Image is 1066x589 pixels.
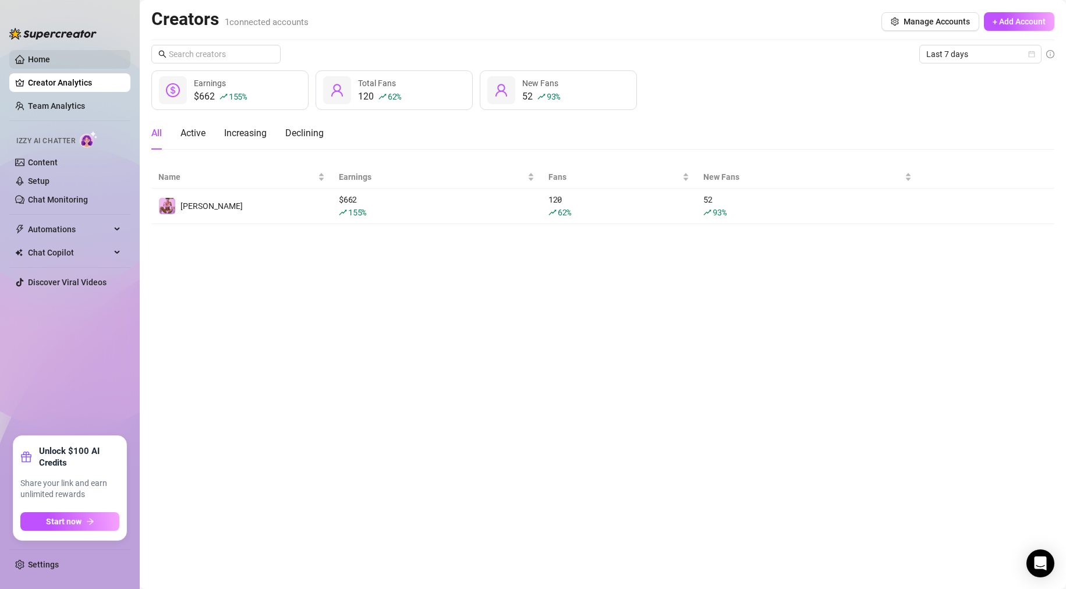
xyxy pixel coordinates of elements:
a: Home [28,55,50,64]
th: Name [151,166,332,189]
span: 155 % [348,207,366,218]
input: Search creators [169,48,264,61]
div: Open Intercom Messenger [1026,549,1054,577]
img: AI Chatter [80,131,98,148]
span: thunderbolt [15,225,24,234]
div: $ 662 [339,193,534,219]
a: Setup [28,176,49,186]
div: All [151,126,162,140]
img: lola [159,198,175,214]
a: Creator Analytics [28,73,121,92]
th: Fans [541,166,696,189]
span: Automations [28,220,111,239]
span: 93 % [713,207,726,218]
span: + Add Account [993,17,1046,26]
span: rise [339,208,347,217]
a: Discover Viral Videos [28,278,107,287]
span: New Fans [522,79,558,88]
div: $662 [194,90,247,104]
button: Manage Accounts [881,12,979,31]
span: Earnings [339,171,525,183]
span: 62 % [388,91,401,102]
a: Chat Monitoring [28,195,88,204]
span: Chat Copilot [28,243,111,262]
span: user [494,83,508,97]
div: 52 [522,90,560,104]
div: 120 [548,193,689,219]
span: Total Fans [358,79,396,88]
span: Earnings [194,79,226,88]
button: Start nowarrow-right [20,512,119,531]
img: logo-BBDzfeDw.svg [9,28,97,40]
h2: Creators [151,8,309,30]
span: user [330,83,344,97]
a: Content [28,158,58,167]
span: rise [703,208,711,217]
span: 155 % [229,91,247,102]
div: 52 [703,193,912,219]
div: Active [180,126,206,140]
img: Chat Copilot [15,249,23,257]
strong: Unlock $100 AI Credits [39,445,119,469]
span: Manage Accounts [904,17,970,26]
span: search [158,50,167,58]
span: rise [219,93,228,101]
span: Name [158,171,316,183]
span: info-circle [1046,50,1054,58]
span: 62 % [558,207,571,218]
span: calendar [1028,51,1035,58]
span: dollar-circle [166,83,180,97]
span: New Fans [703,171,902,183]
span: arrow-right [86,517,94,526]
span: Start now [46,517,82,526]
span: 93 % [547,91,560,102]
th: New Fans [696,166,919,189]
div: Increasing [224,126,267,140]
span: Izzy AI Chatter [16,136,75,147]
div: Declining [285,126,324,140]
span: Last 7 days [926,45,1035,63]
span: Share your link and earn unlimited rewards [20,478,119,501]
span: Fans [548,171,680,183]
span: rise [537,93,546,101]
a: Team Analytics [28,101,85,111]
span: rise [548,208,557,217]
span: [PERSON_NAME] [180,201,243,211]
span: rise [378,93,387,101]
div: 120 [358,90,401,104]
span: gift [20,451,32,463]
th: Earnings [332,166,541,189]
span: 1 connected accounts [225,17,309,27]
button: + Add Account [984,12,1054,31]
a: Settings [28,560,59,569]
span: setting [891,17,899,26]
